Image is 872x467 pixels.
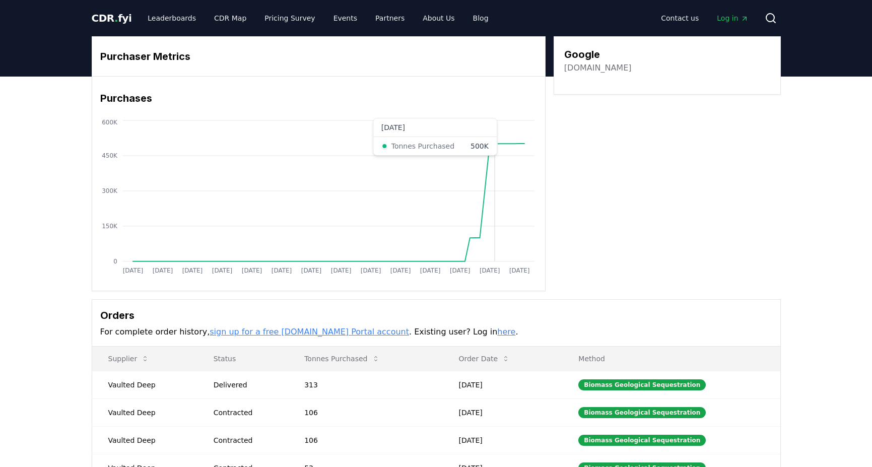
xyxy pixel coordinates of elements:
td: 106 [288,398,442,426]
tspan: [DATE] [420,267,441,274]
span: . [114,12,118,24]
div: Biomass Geological Sequestration [578,379,706,390]
td: [DATE] [442,371,562,398]
a: Contact us [653,9,707,27]
nav: Main [140,9,496,27]
h3: Orders [100,308,772,323]
tspan: [DATE] [509,267,530,274]
a: Log in [709,9,756,27]
tspan: [DATE] [241,267,262,274]
tspan: [DATE] [122,267,143,274]
h3: Purchaser Metrics [100,49,537,64]
h3: Purchases [100,91,537,106]
tspan: 600K [102,119,118,126]
tspan: 0 [113,258,117,265]
span: CDR fyi [92,12,132,24]
span: Log in [717,13,748,23]
td: 313 [288,371,442,398]
tspan: [DATE] [390,267,411,274]
td: Vaulted Deep [92,426,197,454]
td: Vaulted Deep [92,398,197,426]
p: Status [206,354,281,364]
td: 106 [288,426,442,454]
td: [DATE] [442,398,562,426]
td: Vaulted Deep [92,371,197,398]
nav: Main [653,9,756,27]
a: [DOMAIN_NAME] [564,62,632,74]
tspan: [DATE] [271,267,292,274]
button: Order Date [450,349,518,369]
a: sign up for a free [DOMAIN_NAME] Portal account [210,327,409,337]
button: Supplier [100,349,158,369]
tspan: 150K [102,223,118,230]
p: For complete order history, . Existing user? Log in . [100,326,772,338]
tspan: [DATE] [361,267,381,274]
a: CDR.fyi [92,11,132,25]
h3: Google [564,47,632,62]
a: CDR Map [206,9,254,27]
p: Method [570,354,772,364]
tspan: 300K [102,187,118,194]
a: Events [325,9,365,27]
tspan: [DATE] [152,267,173,274]
tspan: 450K [102,152,118,159]
div: Contracted [214,435,281,445]
div: Delivered [214,380,281,390]
a: here [497,327,515,337]
a: Leaderboards [140,9,204,27]
a: About Us [415,9,462,27]
div: Biomass Geological Sequestration [578,407,706,418]
tspan: [DATE] [212,267,232,274]
tspan: [DATE] [480,267,500,274]
td: [DATE] [442,426,562,454]
tspan: [DATE] [450,267,471,274]
a: Partners [367,9,413,27]
div: Biomass Geological Sequestration [578,435,706,446]
div: Contracted [214,408,281,418]
a: Pricing Survey [256,9,323,27]
a: Blog [465,9,497,27]
tspan: [DATE] [182,267,203,274]
tspan: [DATE] [301,267,321,274]
tspan: [DATE] [330,267,351,274]
button: Tonnes Purchased [296,349,387,369]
